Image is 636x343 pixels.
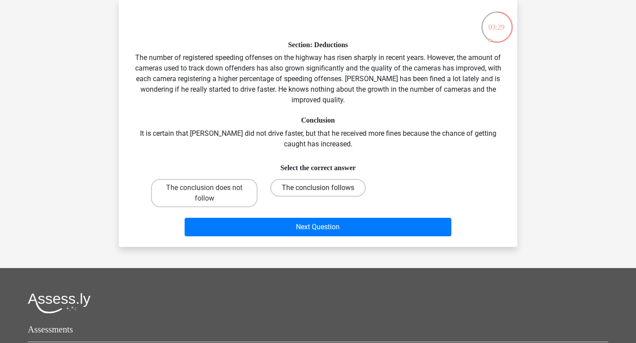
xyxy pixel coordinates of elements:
h6: Select the correct answer [133,157,503,172]
div: The number of registered speeding offenses on the highway has risen sharply in recent years. Howe... [122,7,514,240]
div: 03:29 [481,11,514,33]
h6: Conclusion [133,116,503,124]
img: Assessly logo [28,293,91,313]
label: The conclusion does not follow [151,179,257,207]
h5: Assessments [28,324,608,335]
button: Next Question [185,218,452,236]
label: The conclusion follows [270,179,366,197]
h6: Section: Deductions [133,41,503,49]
